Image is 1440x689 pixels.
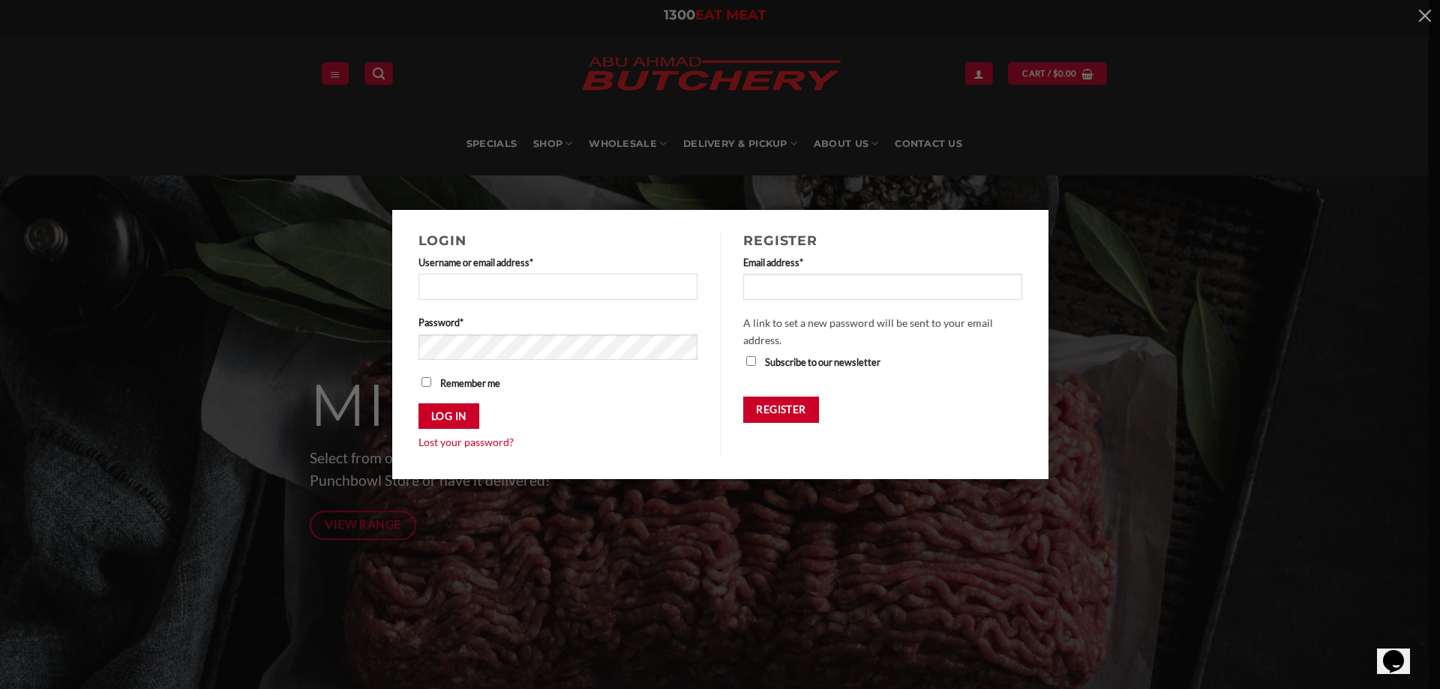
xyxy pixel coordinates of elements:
label: Username or email address [418,255,698,270]
span: Subscribe to our newsletter [765,356,880,368]
input: Subscribe to our newsletter [746,356,756,366]
p: A link to set a new password will be sent to your email address. [743,315,1022,349]
span: Remember me [440,377,500,389]
h2: Register [743,232,1022,248]
button: Register [743,397,819,423]
h2: Login [418,232,698,248]
input: Remember me [421,377,431,387]
label: Password [418,315,698,330]
label: Email address [743,255,1022,270]
button: Log in [418,403,479,430]
iframe: chat widget [1377,629,1425,674]
a: Lost your password? [418,436,514,448]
